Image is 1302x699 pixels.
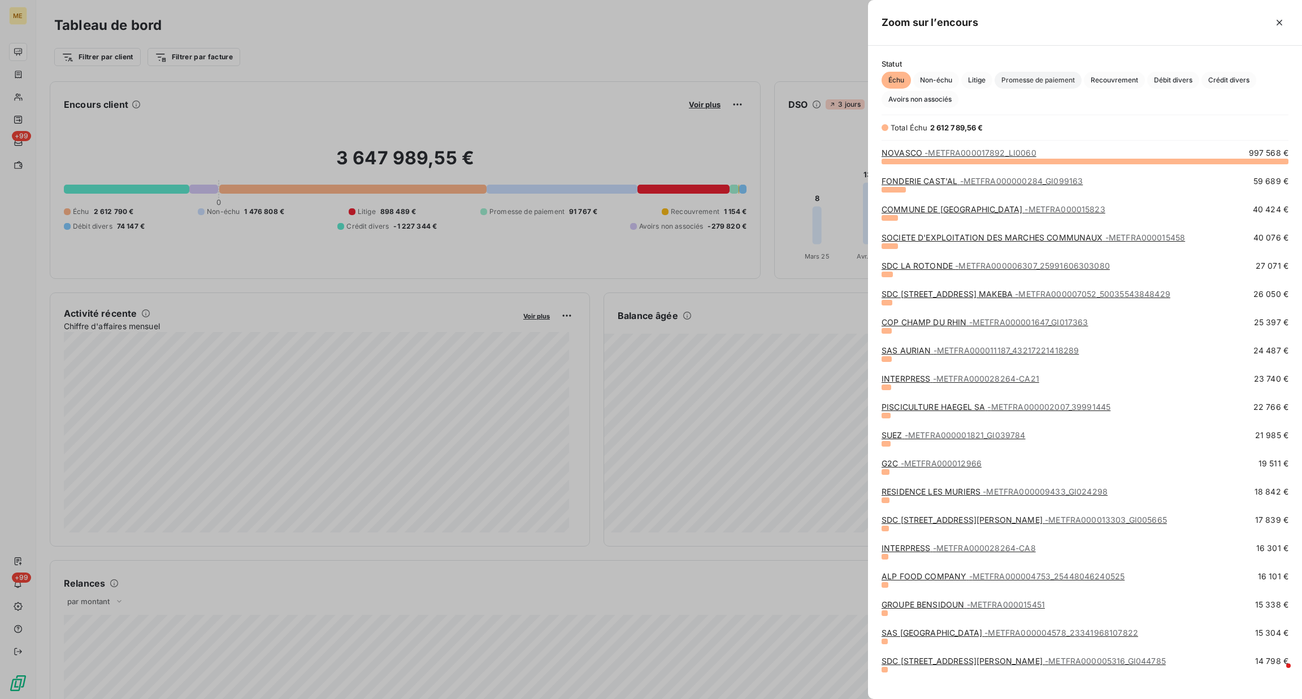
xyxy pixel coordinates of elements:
[882,15,978,30] h5: Zoom sur l’encours
[934,346,1079,355] span: - METFRA000011187_43217221418289
[882,91,958,108] button: Avoirs non associés
[882,628,1138,637] a: SAS [GEOGRAPHIC_DATA]
[1255,514,1288,526] span: 17 839 €
[987,402,1110,412] span: - METFRA000002007_39991445
[882,600,1045,609] a: GROUPE BENSIDOUN
[882,346,1079,355] a: SAS AURIAN
[1045,656,1166,666] span: - METFRA000005316_GI044785
[1255,486,1288,497] span: 18 842 €
[1254,317,1288,328] span: 25 397 €
[882,261,1110,270] a: SDC LA ROTONDE
[882,487,1108,496] a: RESIDENCE LES MURIERS
[969,317,1088,327] span: - METFRA000001647_GI017363
[882,515,1167,525] a: SDC [STREET_ADDRESS][PERSON_NAME]
[1253,401,1288,413] span: 22 766 €
[905,430,1026,440] span: - METFRA000001821_GI039784
[967,600,1045,609] span: - METFRA000015451
[1255,430,1288,441] span: 21 985 €
[1256,543,1288,554] span: 16 301 €
[960,176,1083,186] span: - METFRA000000284_GI099163
[882,402,1110,412] a: PISCICULTURE HAEGEL SA
[1258,458,1288,469] span: 19 511 €
[1147,72,1199,89] button: Débit divers
[882,289,1170,299] a: SDC [STREET_ADDRESS] MAKEBA
[930,123,983,132] span: 2 612 789,56 €
[1015,289,1170,299] span: - METFRA000007052_50035543848429
[882,204,1105,214] a: COMMUNE DE [GEOGRAPHIC_DATA]
[1256,260,1288,272] span: 27 071 €
[1253,289,1288,300] span: 26 050 €
[882,148,1036,158] a: NOVASCO
[925,148,1036,158] span: - METFRA000017892_LI0060
[882,430,1026,440] a: SUEZ
[1254,373,1288,385] span: 23 740 €
[1264,661,1291,688] iframe: Intercom live chat
[995,72,1082,89] button: Promesse de paiement
[1255,656,1288,667] span: 14 798 €
[1253,232,1288,243] span: 40 076 €
[1258,571,1288,582] span: 16 101 €
[1025,204,1105,214] span: - METFRA000015823
[1257,684,1288,695] span: 14 517 €
[1084,72,1145,89] button: Recouvrement
[882,458,982,468] a: G2C
[882,176,1083,186] a: FONDERIE CAST'AL
[933,543,1036,553] span: - METFRA000028264-CA8
[1253,204,1288,215] span: 40 424 €
[882,543,1036,553] a: INTERPRESS
[882,317,1088,327] a: COP CHAMP DU RHIN
[882,571,1125,581] a: ALP FOOD COMPANY
[961,72,992,89] button: Litige
[882,233,1185,242] a: SOCIETE D'EXPLOITATION DES MARCHES COMMUNAUX
[925,684,1005,694] span: - METFRA000013927
[882,59,1288,68] span: Statut
[882,684,1005,694] a: FIVE SEAS
[882,656,1166,666] a: SDC [STREET_ADDRESS][PERSON_NAME]
[969,571,1125,581] span: - METFRA000004753_25448046240525
[1255,599,1288,610] span: 15 338 €
[882,374,1039,383] a: INTERPRESS
[901,458,982,468] span: - METFRA000012966
[913,72,959,89] button: Non-échu
[1255,627,1288,639] span: 15 304 €
[1045,515,1167,525] span: - METFRA000013303_GI005665
[983,487,1108,496] span: - METFRA000009433_GI024298
[882,72,911,89] button: Échu
[955,261,1110,270] span: - METFRA000006307_25991606303080
[1253,345,1288,356] span: 24 487 €
[933,374,1039,383] span: - METFRA000028264-CA21
[891,123,928,132] span: Total Échu
[984,628,1138,637] span: - METFRA000004578_23341968107822
[1253,176,1288,187] span: 59 689 €
[1249,147,1288,159] span: 997 568 €
[1201,72,1256,89] button: Crédit divers
[1105,233,1185,242] span: - METFRA000015458
[868,147,1302,685] div: grid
